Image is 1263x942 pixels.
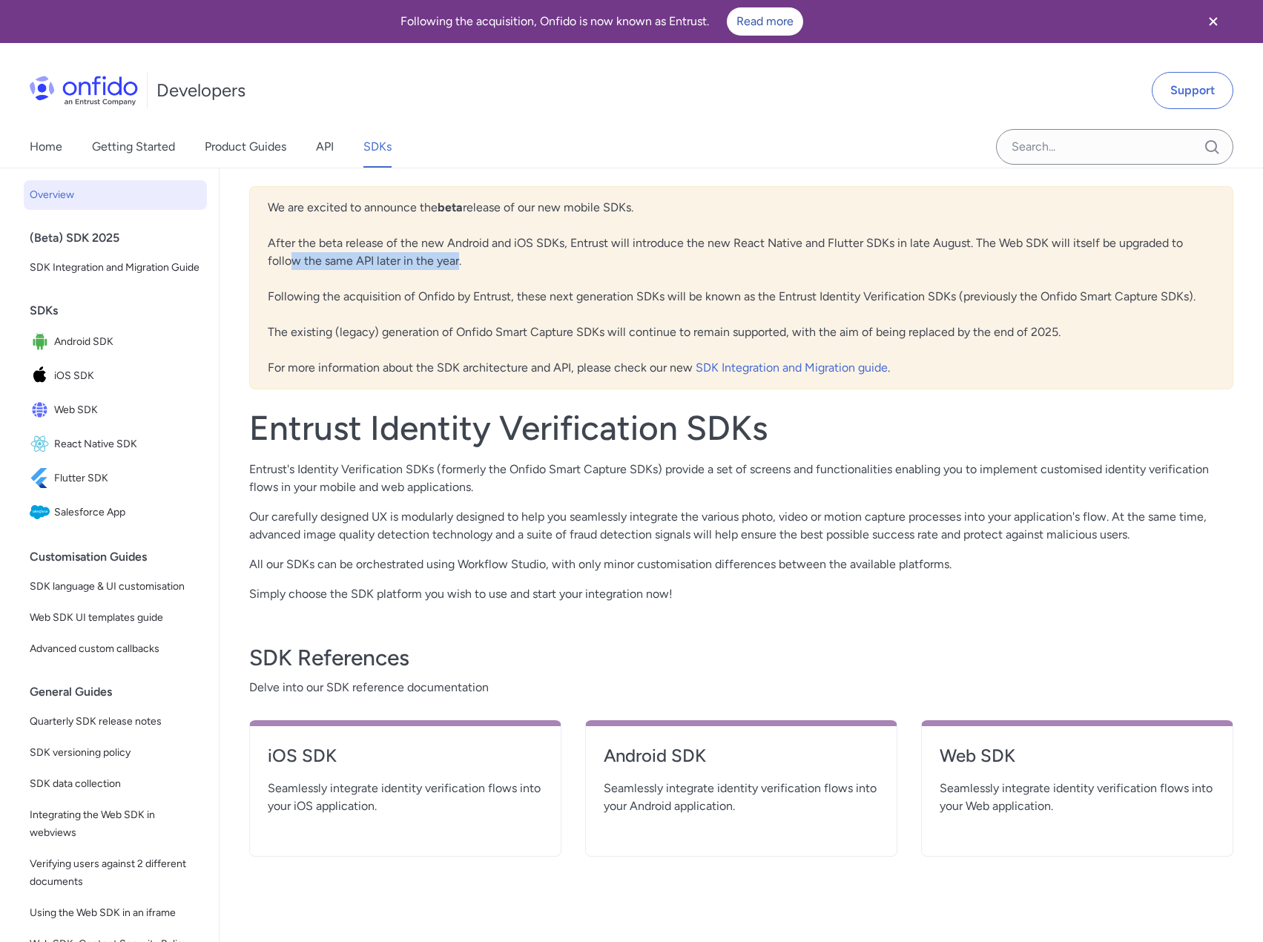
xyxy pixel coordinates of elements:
img: IconiOS SDK [30,366,54,386]
img: IconSalesforce App [30,502,54,523]
h3: SDK References [249,643,1233,673]
h4: iOS SDK [268,744,543,768]
a: API [316,126,334,168]
a: SDK data collection [24,769,207,799]
a: Web SDK [940,744,1215,780]
a: Read more [727,7,803,36]
a: Quarterly SDK release notes [24,707,207,737]
svg: Close banner [1204,13,1222,30]
a: Android SDK [604,744,879,780]
img: Onfido Logo [30,76,138,105]
a: Product Guides [205,126,286,168]
span: Android SDK [54,332,201,352]
span: SDK language & UI customisation [30,578,201,596]
span: Overview [30,186,201,204]
a: IconReact Native SDKReact Native SDK [24,428,207,461]
span: Verifying users against 2 different documents [30,855,201,891]
a: Integrating the Web SDK in webviews [24,800,207,848]
a: SDK versioning policy [24,738,207,768]
a: SDK Integration and Migration guide [696,360,888,375]
a: IconAndroid SDKAndroid SDK [24,326,207,358]
p: Entrust's Identity Verification SDKs (formerly the Onfido Smart Capture SDKs) provide a set of sc... [249,461,1233,496]
a: IconWeb SDKWeb SDK [24,394,207,426]
img: IconReact Native SDK [30,434,54,455]
b: beta [438,200,463,214]
p: Our carefully designed UX is modularly designed to help you seamlessly integrate the various phot... [249,508,1233,544]
h1: Entrust Identity Verification SDKs [249,407,1233,449]
span: Delve into our SDK reference documentation [249,679,1233,696]
span: Seamlessly integrate identity verification flows into your Web application. [940,780,1215,815]
span: Salesforce App [54,502,201,523]
a: Advanced custom callbacks [24,634,207,664]
span: SDK Integration and Migration Guide [30,259,201,277]
a: iOS SDK [268,744,543,780]
a: IconFlutter SDKFlutter SDK [24,462,207,495]
div: Following the acquisition, Onfido is now known as Entrust. [18,7,1186,36]
div: SDKs [30,296,213,326]
div: General Guides [30,677,213,707]
h4: Web SDK [940,744,1215,768]
div: (Beta) SDK 2025 [30,223,213,253]
a: Support [1152,72,1233,109]
span: Quarterly SDK release notes [30,713,201,731]
div: We are excited to announce the release of our new mobile SDKs. After the beta release of the new ... [249,186,1233,389]
span: React Native SDK [54,434,201,455]
a: Using the Web SDK in an iframe [24,898,207,928]
h4: Android SDK [604,744,879,768]
a: Home [30,126,62,168]
a: Getting Started [92,126,175,168]
a: SDKs [363,126,392,168]
span: Using the Web SDK in an iframe [30,904,201,922]
img: IconFlutter SDK [30,468,54,489]
span: Flutter SDK [54,468,201,489]
span: SDK versioning policy [30,744,201,762]
h1: Developers [156,79,245,102]
img: IconAndroid SDK [30,332,54,352]
a: IconSalesforce AppSalesforce App [24,496,207,529]
span: Web SDK [54,400,201,421]
a: SDK language & UI customisation [24,572,207,602]
a: SDK Integration and Migration Guide [24,253,207,283]
span: Web SDK UI templates guide [30,609,201,627]
p: All our SDKs can be orchestrated using Workflow Studio, with only minor customisation differences... [249,556,1233,573]
img: IconWeb SDK [30,400,54,421]
p: Simply choose the SDK platform you wish to use and start your integration now! [249,585,1233,603]
span: Seamlessly integrate identity verification flows into your Android application. [604,780,879,815]
a: Verifying users against 2 different documents [24,849,207,897]
a: Overview [24,180,207,210]
div: Customisation Guides [30,542,213,572]
a: IconiOS SDKiOS SDK [24,360,207,392]
input: Onfido search input field [996,129,1233,165]
button: Close banner [1186,3,1241,40]
span: Advanced custom callbacks [30,640,201,658]
a: Web SDK UI templates guide [24,603,207,633]
span: SDK data collection [30,775,201,793]
span: Integrating the Web SDK in webviews [30,806,201,842]
span: Seamlessly integrate identity verification flows into your iOS application. [268,780,543,815]
span: iOS SDK [54,366,201,386]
